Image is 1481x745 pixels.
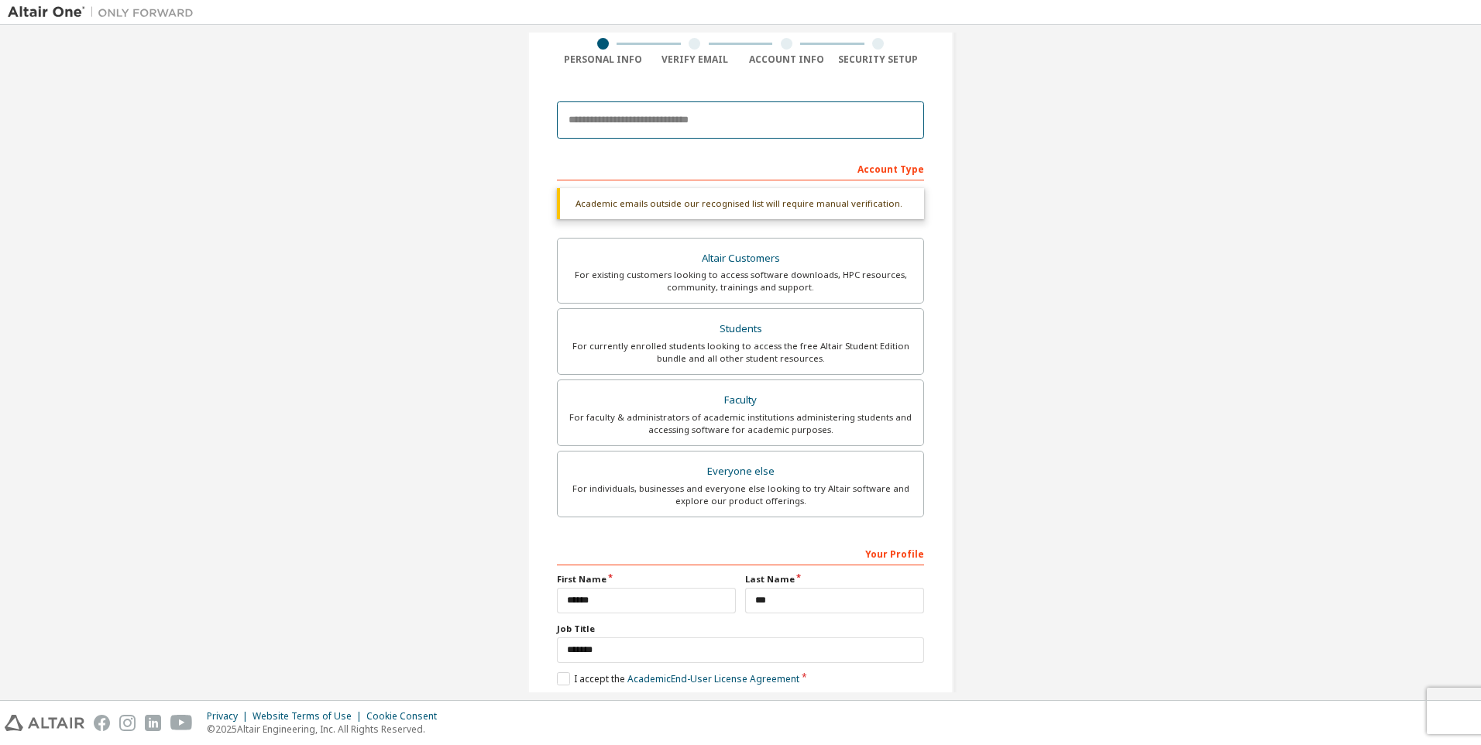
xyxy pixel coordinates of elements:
div: Students [567,318,914,340]
div: For existing customers looking to access software downloads, HPC resources, community, trainings ... [567,269,914,294]
div: Cookie Consent [366,710,446,723]
div: Altair Customers [567,248,914,270]
div: Your Profile [557,541,924,565]
label: Job Title [557,623,924,635]
div: Account Info [740,53,833,66]
img: linkedin.svg [145,715,161,731]
div: Privacy [207,710,253,723]
label: First Name [557,573,736,585]
img: Altair One [8,5,201,20]
img: youtube.svg [170,715,193,731]
div: Security Setup [833,53,925,66]
div: Faculty [567,390,914,411]
img: altair_logo.svg [5,715,84,731]
div: Website Terms of Use [253,710,366,723]
img: instagram.svg [119,715,136,731]
div: Verify Email [649,53,741,66]
label: I accept the [557,672,799,685]
div: Academic emails outside our recognised list will require manual verification. [557,188,924,219]
div: Account Type [557,156,924,180]
img: facebook.svg [94,715,110,731]
p: © 2025 Altair Engineering, Inc. All Rights Reserved. [207,723,446,736]
div: Everyone else [567,461,914,482]
label: Last Name [745,573,924,585]
div: Personal Info [557,53,649,66]
div: For individuals, businesses and everyone else looking to try Altair software and explore our prod... [567,482,914,507]
div: For faculty & administrators of academic institutions administering students and accessing softwa... [567,411,914,436]
div: For currently enrolled students looking to access the free Altair Student Edition bundle and all ... [567,340,914,365]
a: Academic End-User License Agreement [627,672,799,685]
